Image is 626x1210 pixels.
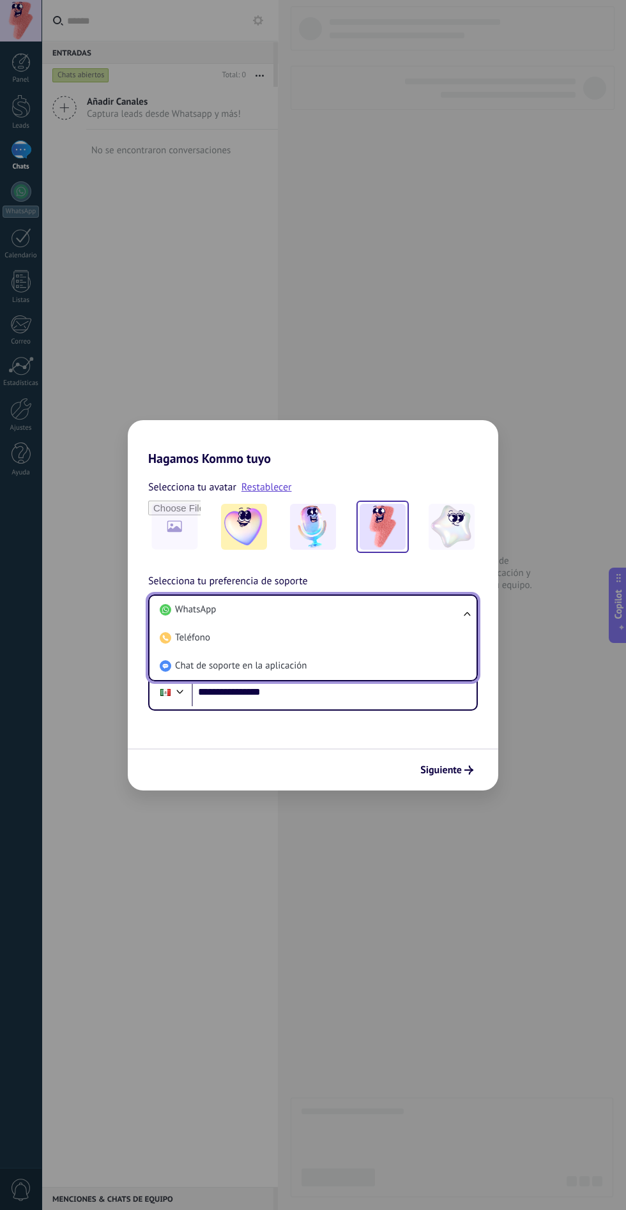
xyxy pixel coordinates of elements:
div: Mexico: + 52 [153,679,178,706]
span: Selecciona tu avatar [148,479,236,495]
span: Siguiente [420,766,462,775]
button: Siguiente [415,759,479,781]
h2: Hagamos Kommo tuyo [128,420,498,466]
img: -1.jpeg [221,504,267,550]
img: -2.jpeg [290,504,336,550]
span: Selecciona tu preferencia de soporte [148,573,308,590]
img: -3.jpeg [360,504,406,550]
a: Restablecer [241,481,292,494]
span: Teléfono [175,631,210,644]
img: -4.jpeg [429,504,475,550]
span: Chat de soporte en la aplicación [175,660,307,672]
span: WhatsApp [175,603,216,616]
